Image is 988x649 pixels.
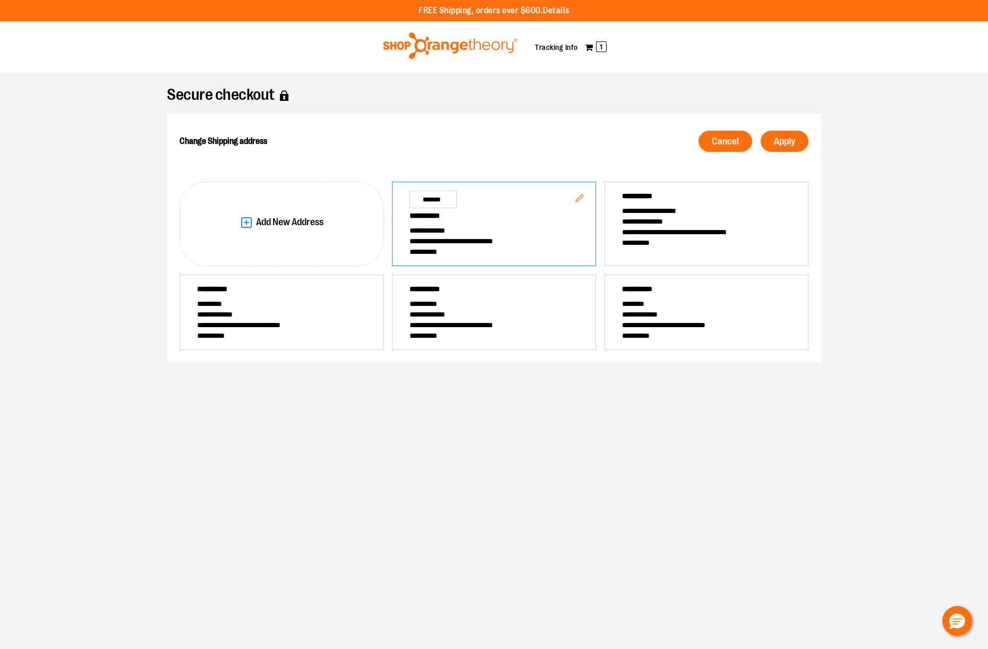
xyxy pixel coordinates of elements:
button: Cancel [699,131,752,152]
button: Hello, have a question? Let’s chat. [942,606,972,636]
button: Apply [761,131,808,152]
img: Shop Orangetheory [381,32,519,59]
h1: Secure checkout [167,90,821,101]
p: FREE Shipping, orders over $600. [419,5,569,17]
span: Apply [774,136,795,147]
a: Tracking Info [535,43,578,52]
span: Add New Address [256,217,323,227]
a: Details [543,6,569,15]
span: Cancel [712,136,739,147]
h2: Change Shipping address [180,126,482,156]
button: Add New Address [180,182,384,266]
span: 1 [596,41,607,52]
button: Edit [567,185,592,214]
